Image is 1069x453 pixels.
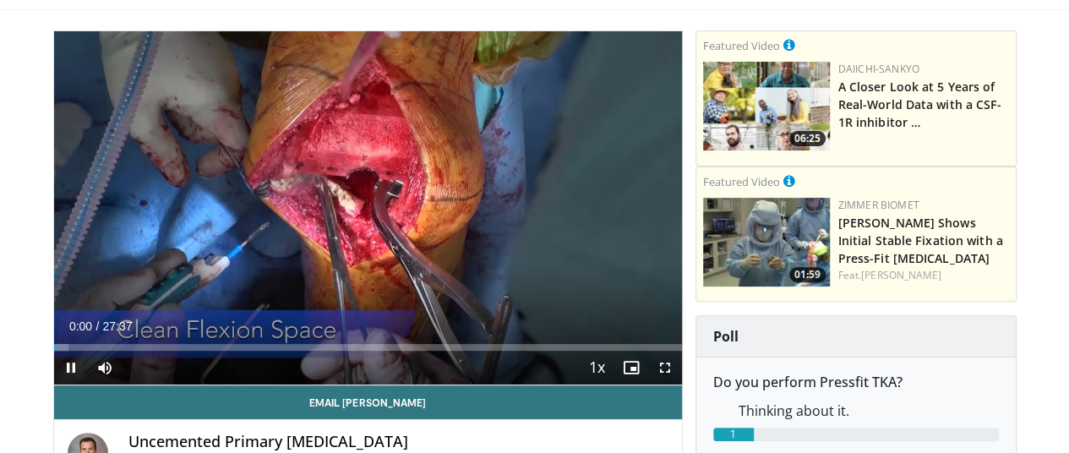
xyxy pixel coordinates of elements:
h6: Do you perform Pressfit TKA? [713,374,999,390]
div: Feat. [838,268,1009,283]
button: Playback Rate [581,351,614,385]
dd: Thinking about it. [726,401,1012,421]
button: Mute [88,351,122,385]
a: Zimmer Biomet [838,198,919,212]
a: Daiichi-Sankyo [838,62,919,76]
video-js: Video Player [54,31,682,385]
a: A Closer Look at 5 Years of Real-World Data with a CSF-1R inhibitor … [838,79,1002,130]
a: 06:25 [703,62,830,150]
span: 27:37 [102,319,132,333]
a: 01:59 [703,198,830,287]
span: 01:59 [789,267,826,282]
small: Featured Video [703,38,780,53]
a: [PERSON_NAME] [861,268,941,282]
button: Enable picture-in-picture mode [614,351,648,385]
div: Progress Bar [54,344,682,351]
span: / [96,319,100,333]
h4: Uncemented Primary [MEDICAL_DATA] [128,433,668,451]
button: Fullscreen [648,351,682,385]
strong: Poll [713,327,739,346]
small: Featured Video [703,174,780,189]
button: Pause [54,351,88,385]
div: 1 [713,428,754,441]
span: 06:25 [789,131,826,146]
span: 0:00 [69,319,92,333]
img: 6bc46ad6-b634-4876-a934-24d4e08d5fac.150x105_q85_crop-smart_upscale.jpg [703,198,830,287]
img: 93c22cae-14d1-47f0-9e4a-a244e824b022.png.150x105_q85_crop-smart_upscale.jpg [703,62,830,150]
a: Email [PERSON_NAME] [54,385,682,419]
a: [PERSON_NAME] Shows Initial Stable Fixation with a Press-Fit [MEDICAL_DATA] [838,215,1003,266]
